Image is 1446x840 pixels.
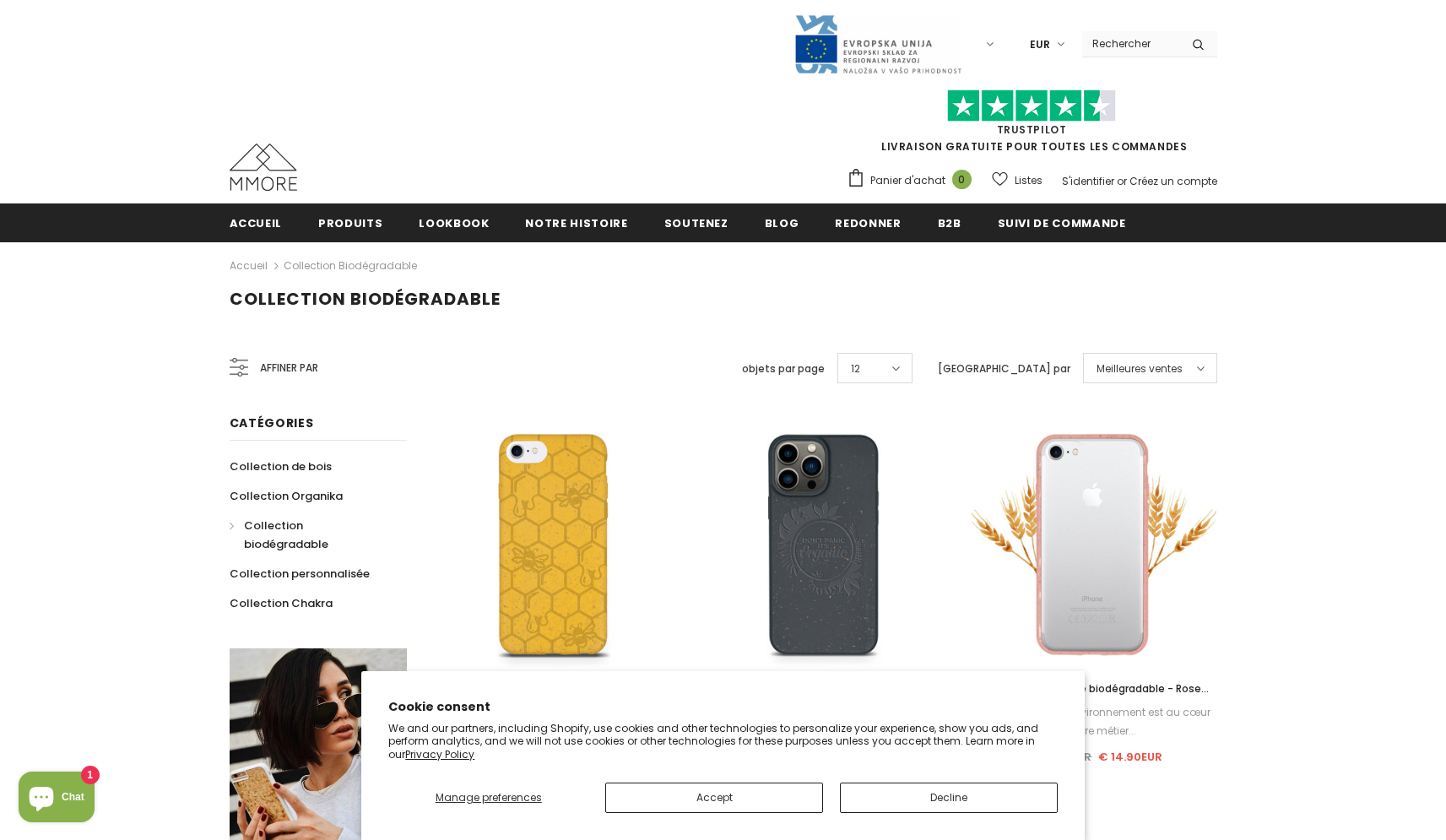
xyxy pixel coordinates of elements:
[405,747,474,761] a: Privacy Policy
[972,680,1216,698] a: Coque de portable biodégradable - Rose transparent
[419,203,489,241] a: Lookbook
[230,452,332,481] a: Collection de bois
[230,287,501,311] span: Collection biodégradable
[230,595,333,611] span: Collection Chakra
[972,703,1216,740] div: La protection de l'environnement est au cœur de notre métier...
[1015,172,1043,189] span: Listes
[840,783,1058,813] button: Decline
[230,488,343,504] span: Collection Organika
[605,783,823,813] button: Accept
[230,559,370,588] a: Collection personnalisée
[388,698,1058,716] h2: Cookie consent
[1129,174,1217,188] a: Créez un compte
[318,203,382,241] a: Produits
[1030,36,1050,53] span: EUR
[436,790,542,805] span: Manage preferences
[230,256,268,276] a: Accueil
[988,681,1209,714] span: Coque de portable biodégradable - Rose transparent
[244,518,328,552] span: Collection biodégradable
[997,122,1067,137] a: TrustPilot
[230,144,297,191] img: Cas MMORE
[952,170,972,189] span: 0
[664,215,728,231] span: soutenez
[525,203,627,241] a: Notre histoire
[847,168,980,193] a: Panier d'achat 0
[230,415,314,431] span: Catégories
[664,203,728,241] a: soutenez
[793,36,962,51] a: Javni Razpis
[388,722,1058,761] p: We and our partners, including Shopify, use cookies and other technologies to personalize your ex...
[851,360,860,377] span: 12
[525,215,627,231] span: Notre histoire
[318,215,382,231] span: Produits
[765,203,799,241] a: Blog
[230,203,283,241] a: Accueil
[1117,174,1127,188] span: or
[992,165,1043,195] a: Listes
[284,258,417,273] a: Collection biodégradable
[260,359,318,377] span: Affiner par
[1082,31,1179,56] input: Search Site
[230,481,343,511] a: Collection Organika
[230,511,388,559] a: Collection biodégradable
[938,360,1070,377] label: [GEOGRAPHIC_DATA] par
[947,89,1116,122] img: Faites confiance aux étoiles pilotes
[230,458,332,474] span: Collection de bois
[870,172,945,189] span: Panier d'achat
[998,215,1126,231] span: Suivi de commande
[938,203,961,241] a: B2B
[765,215,799,231] span: Blog
[1098,749,1162,765] span: € 14.90EUR
[793,14,962,75] img: Javni Razpis
[14,772,100,826] inbox-online-store-chat: Shopify online store chat
[1097,360,1183,377] span: Meilleures ventes
[742,360,825,377] label: objets par page
[938,215,961,231] span: B2B
[1062,174,1114,188] a: S'identifier
[230,215,283,231] span: Accueil
[998,203,1126,241] a: Suivi de commande
[388,783,588,813] button: Manage preferences
[230,566,370,582] span: Collection personnalisée
[835,203,901,241] a: Redonner
[835,215,901,231] span: Redonner
[847,97,1217,154] span: LIVRAISON GRATUITE POUR TOUTES LES COMMANDES
[230,588,333,618] a: Collection Chakra
[419,215,489,231] span: Lookbook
